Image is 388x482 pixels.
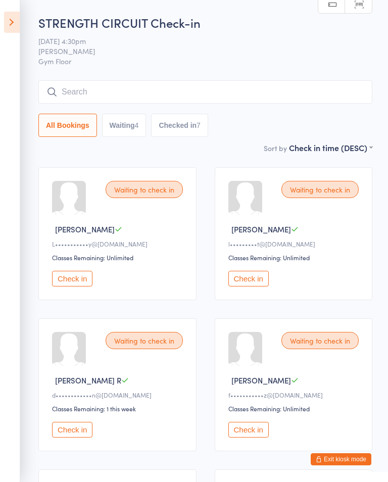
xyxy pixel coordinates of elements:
button: Exit kiosk mode [311,453,371,465]
button: Check in [228,271,269,286]
div: 7 [197,121,201,129]
div: f•••••••••••z@[DOMAIN_NAME] [228,391,362,399]
span: [PERSON_NAME] [38,46,357,56]
button: Checked in7 [151,114,208,137]
span: Gym Floor [38,56,372,66]
div: Classes Remaining: 1 this week [52,404,186,413]
div: Waiting to check in [106,332,183,349]
button: Check in [52,422,92,438]
button: Check in [228,422,269,438]
div: l•••••••••t@[DOMAIN_NAME] [228,239,362,248]
div: Classes Remaining: Unlimited [52,253,186,262]
span: [PERSON_NAME] [231,375,291,385]
div: Waiting to check in [106,181,183,198]
input: Search [38,80,372,104]
label: Sort by [264,143,287,153]
span: [DATE] 4:30pm [38,36,357,46]
div: d••••••••••••n@[DOMAIN_NAME] [52,391,186,399]
div: L•••••••••••y@[DOMAIN_NAME] [52,239,186,248]
button: All Bookings [38,114,97,137]
button: Waiting4 [102,114,147,137]
div: Classes Remaining: Unlimited [228,253,362,262]
div: Waiting to check in [281,332,359,349]
h2: STRENGTH CIRCUIT Check-in [38,14,372,31]
div: 4 [135,121,139,129]
span: [PERSON_NAME] R [55,375,121,385]
button: Check in [52,271,92,286]
div: Classes Remaining: Unlimited [228,404,362,413]
span: [PERSON_NAME] [55,224,115,234]
div: Check in time (DESC) [289,142,372,153]
span: [PERSON_NAME] [231,224,291,234]
div: Waiting to check in [281,181,359,198]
